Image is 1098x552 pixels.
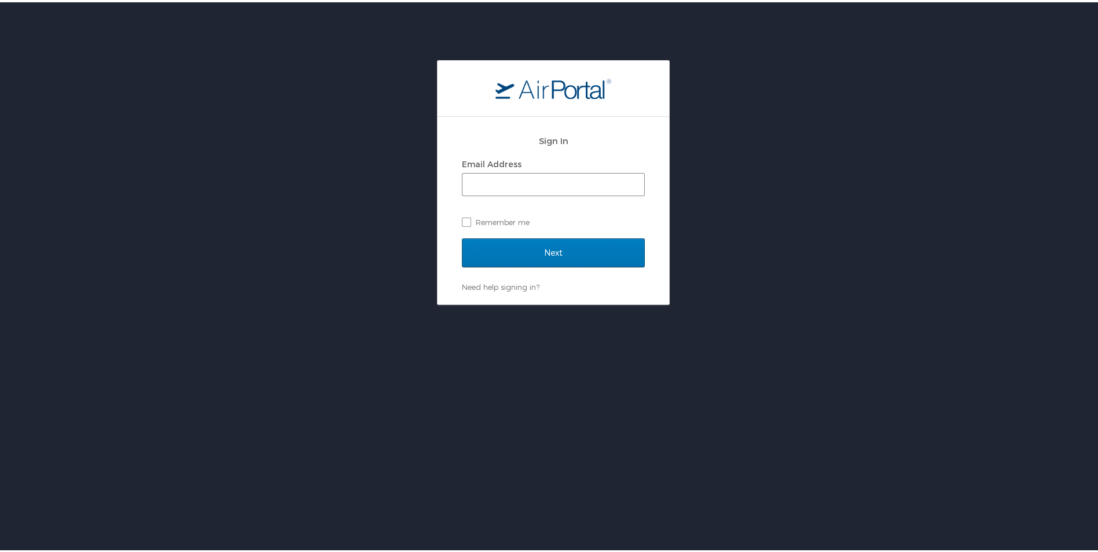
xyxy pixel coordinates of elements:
a: Need help signing in? [462,280,539,289]
input: Next [462,236,645,265]
h2: Sign In [462,132,645,145]
label: Remember me [462,211,645,229]
label: Email Address [462,157,522,167]
img: logo [495,76,611,97]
